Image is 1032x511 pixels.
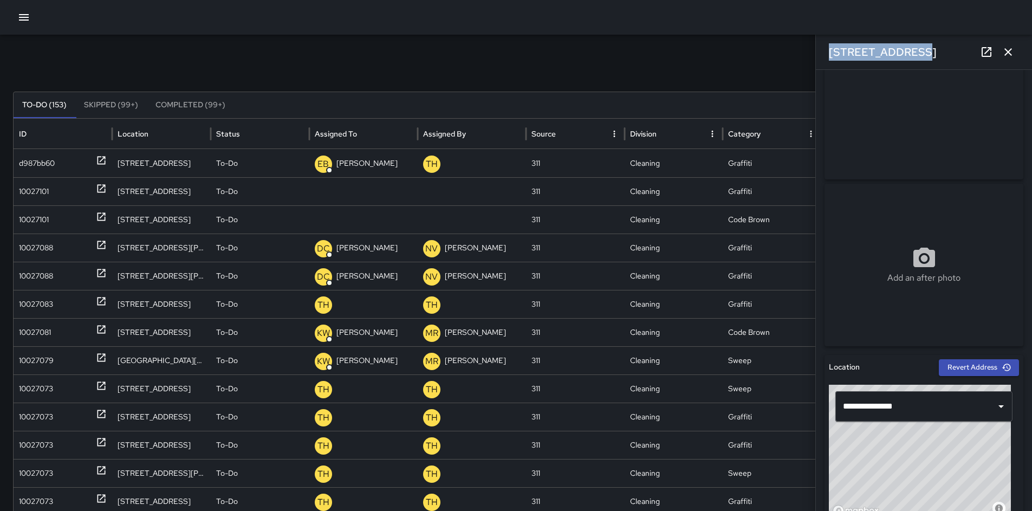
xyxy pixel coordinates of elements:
[19,129,27,139] div: ID
[423,129,466,139] div: Assigned By
[625,177,723,205] div: Cleaning
[526,403,625,431] div: 311
[336,150,398,177] p: [PERSON_NAME]
[216,403,238,431] p: To-Do
[112,459,211,487] div: 1112 Harrison Street
[723,177,821,205] div: Graffiti
[112,403,211,431] div: 397 8th Street
[112,346,211,374] div: 1375 Howard Street
[625,346,723,374] div: Cleaning
[317,158,329,171] p: EB
[336,234,398,262] p: [PERSON_NAME]
[526,234,625,262] div: 311
[19,150,55,177] div: d987bb60
[19,375,53,403] div: 10027073
[625,431,723,459] div: Cleaning
[75,92,147,118] button: Skipped (99+)
[607,126,622,141] button: Source column menu
[14,92,75,118] button: To-Do (153)
[445,262,506,290] p: [PERSON_NAME]
[19,319,51,346] div: 10027081
[723,403,821,431] div: Graffiti
[723,431,821,459] div: Graffiti
[19,431,53,459] div: 10027073
[317,496,329,509] p: TH
[625,318,723,346] div: Cleaning
[425,355,438,368] p: MR
[723,346,821,374] div: Sweep
[723,149,821,177] div: Graffiti
[526,374,625,403] div: 311
[625,205,723,234] div: Cleaning
[317,270,330,283] p: DC
[112,149,211,177] div: 321 11th Street
[723,459,821,487] div: Sweep
[317,439,329,452] p: TH
[112,177,211,205] div: 298 11th Street
[526,290,625,318] div: 311
[216,290,238,318] p: To-Do
[625,149,723,177] div: Cleaning
[19,460,53,487] div: 10027073
[426,496,438,509] p: TH
[216,347,238,374] p: To-Do
[317,355,330,368] p: KW
[625,374,723,403] div: Cleaning
[19,178,49,205] div: 10027101
[526,149,625,177] div: 311
[216,460,238,487] p: To-Do
[425,242,438,255] p: NV
[445,234,506,262] p: [PERSON_NAME]
[112,318,211,346] div: 780 Natoma Street
[112,234,211,262] div: 757 Brannan Street
[625,459,723,487] div: Cleaning
[526,177,625,205] div: 311
[426,468,438,481] p: TH
[315,129,357,139] div: Assigned To
[317,411,329,424] p: TH
[317,299,329,312] p: TH
[19,290,53,318] div: 10027083
[426,299,438,312] p: TH
[19,347,54,374] div: 10027079
[112,205,211,234] div: 1133 Folsom Street
[216,178,238,205] p: To-Do
[803,126,819,141] button: Category column menu
[426,158,438,171] p: TH
[216,234,238,262] p: To-Do
[19,234,53,262] div: 10027088
[705,126,720,141] button: Division column menu
[426,439,438,452] p: TH
[445,319,506,346] p: [PERSON_NAME]
[625,262,723,290] div: Cleaning
[317,327,330,340] p: KW
[526,346,625,374] div: 311
[426,411,438,424] p: TH
[723,290,821,318] div: Graffiti
[336,319,398,346] p: [PERSON_NAME]
[336,347,398,374] p: [PERSON_NAME]
[728,129,761,139] div: Category
[723,205,821,234] div: Code Brown
[216,319,238,346] p: To-Do
[317,242,330,255] p: DC
[317,468,329,481] p: TH
[526,205,625,234] div: 311
[630,129,657,139] div: Division
[112,262,211,290] div: 732 Brannan Street
[216,431,238,459] p: To-Do
[526,431,625,459] div: 311
[216,150,238,177] p: To-Do
[625,234,723,262] div: Cleaning
[723,374,821,403] div: Sweep
[723,234,821,262] div: Graffiti
[112,290,211,318] div: 321 11th Street
[531,129,556,139] div: Source
[216,129,240,139] div: Status
[216,206,238,234] p: To-Do
[317,383,329,396] p: TH
[723,262,821,290] div: Graffiti
[336,262,398,290] p: [PERSON_NAME]
[445,347,506,374] p: [PERSON_NAME]
[526,262,625,290] div: 311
